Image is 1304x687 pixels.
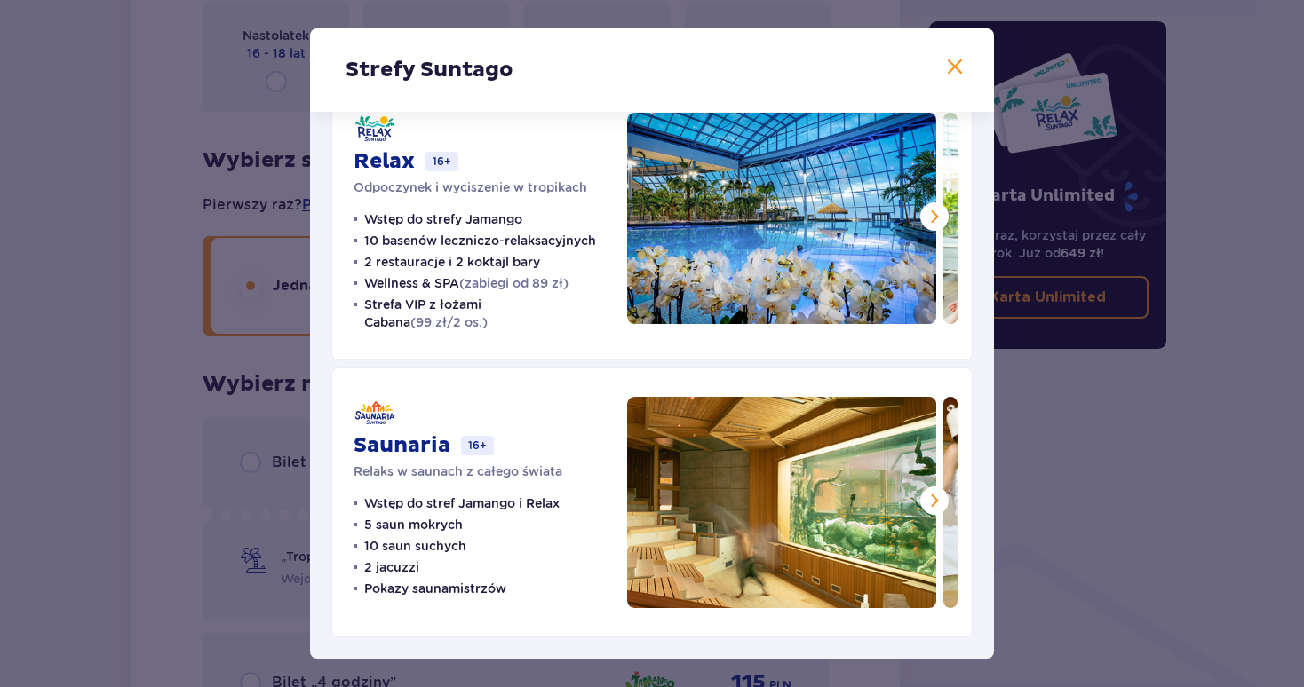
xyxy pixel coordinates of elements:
p: Relaks w saunach z całego świata [354,462,562,480]
p: 2 jacuzzi [364,558,419,576]
p: 10 saun suchych [364,537,466,555]
p: Wellness & SPA [364,274,569,292]
img: Saunaria logo [354,397,396,429]
p: Odpoczynek i wyciszenie w tropikach [354,178,587,196]
span: (zabiegi od 89 zł) [459,276,569,290]
p: Pokazy saunamistrzów [364,580,506,597]
p: Wstęp do strefy Jamango [364,210,522,228]
img: Relax logo [354,113,396,145]
img: Relax [627,113,936,324]
p: Wstęp do stref Jamango i Relax [364,494,560,512]
p: 2 restauracje i 2 koktajl bary [364,253,540,271]
span: (99 zł/2 os.) [410,315,488,329]
p: Relax [354,148,415,175]
img: Saunaria [627,397,936,608]
p: Strefa VIP z łożami Cabana [364,296,606,331]
p: 16+ [461,436,494,455]
p: Strefy Suntago [346,57,513,83]
p: Saunaria [354,432,450,459]
p: 10 basenów leczniczo-relaksacyjnych [364,232,596,249]
p: 16+ [425,152,458,171]
p: 5 saun mokrych [364,516,463,533]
